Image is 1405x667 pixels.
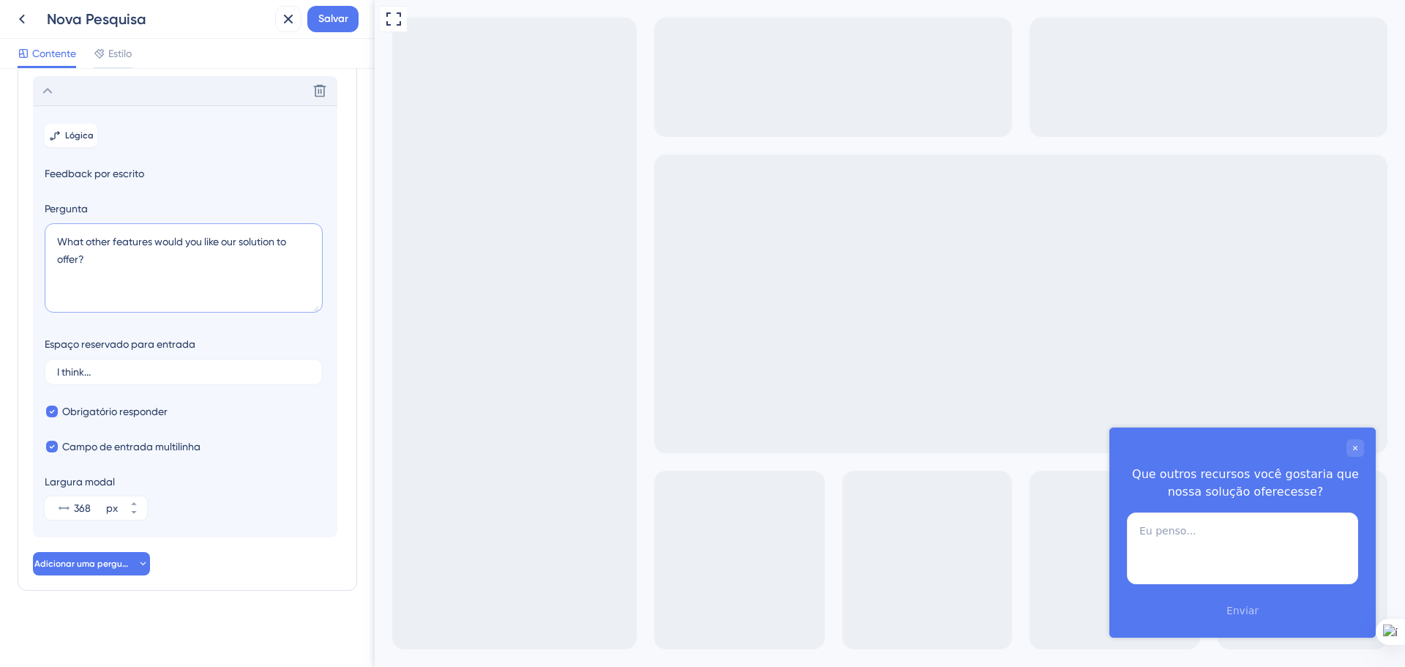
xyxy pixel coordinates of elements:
font: Espaço reservado para entrada [45,338,195,350]
font: Feedback por escrito [45,168,144,179]
font: Largura modal [45,476,115,488]
font: Lógica [65,130,94,141]
button: Lógica [45,124,97,147]
font: Contente [32,48,76,59]
font: Pergunta [45,203,88,215]
iframe: Pesquisa de orientação ao usuário [735,428,1001,638]
button: Salvar [307,6,359,32]
input: Digite um espaço reservado [57,367,310,377]
font: Adicionar uma pergunta [34,559,137,569]
button: px [121,508,147,520]
textarea: What other features would you like our solution to offer? [45,223,323,313]
font: Nova Pesquisa [47,10,146,28]
button: Adicionar uma pergunta [33,552,150,575]
font: Estilo [108,48,132,59]
font: Campo de entrada multilinha [62,441,201,452]
input: px [74,499,103,517]
button: px [121,496,147,508]
font: Obrigatório responder [62,406,168,417]
font: Salvar [318,12,348,25]
font: px [106,502,118,514]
